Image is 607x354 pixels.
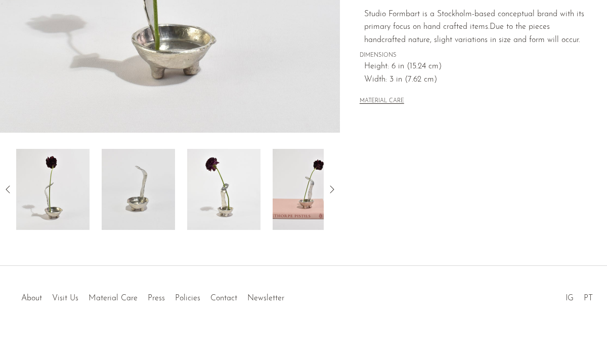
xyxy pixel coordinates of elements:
[273,149,346,230] img: Favorite Vase
[360,98,404,105] button: MATERIAL CARE
[364,10,584,31] span: Studio Formbart is a Stockholm-based conceptual brand with its primary focus on hand crafted items.
[52,294,78,302] a: Visit Us
[566,294,574,302] a: IG
[364,60,587,73] span: Height: 6 in (15.24 cm)
[560,286,598,305] ul: Social Medias
[21,294,42,302] a: About
[360,51,587,60] span: DIMENSIONS
[187,149,261,230] img: Favorite Vase
[584,294,593,302] a: PT
[102,149,175,230] img: Favorite Vase
[89,294,138,302] a: Material Care
[175,294,200,302] a: Policies
[16,149,90,230] img: Favorite Vase
[364,73,587,87] span: Width: 3 in (7.62 cm)
[16,286,289,305] ul: Quick links
[148,294,165,302] a: Press
[210,294,237,302] a: Contact
[364,8,587,47] p: Due to the pieces handcrafted nature, slight variations in size and form will occur.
